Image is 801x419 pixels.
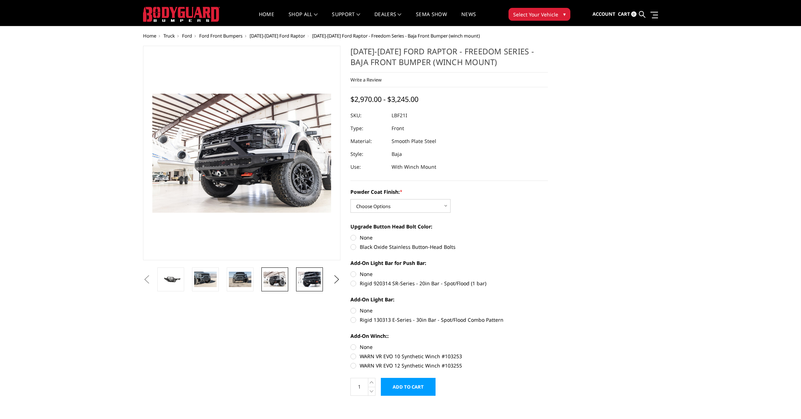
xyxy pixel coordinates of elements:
[416,12,447,26] a: SEMA Show
[229,272,251,287] img: 2021-2025 Ford Raptor - Freedom Series - Baja Front Bumper (winch mount)
[350,243,548,251] label: Black Oxide Stainless Button-Head Bolts
[350,77,382,83] a: Write a Review
[392,161,436,173] dd: With Winch Mount
[350,316,548,324] label: Rigid 130313 E-Series - 30in Bar - Spot/Flood Combo Pattern
[350,259,548,267] label: Add-On Light Bar for Push Bar:
[331,274,342,285] button: Next
[259,12,274,26] a: Home
[182,33,192,39] a: Ford
[374,12,402,26] a: Dealers
[618,5,637,24] a: Cart 0
[381,378,436,396] input: Add to Cart
[194,272,217,287] img: 2021-2025 Ford Raptor - Freedom Series - Baja Front Bumper (winch mount)
[392,135,436,148] dd: Smooth Plate Steel
[264,272,286,287] img: 2021-2025 Ford Raptor - Freedom Series - Baja Front Bumper (winch mount)
[350,280,548,287] label: Rigid 920314 SR-Series - 20in Bar - Spot/Flood (1 bar)
[350,46,548,73] h1: [DATE]-[DATE] Ford Raptor - Freedom Series - Baja Front Bumper (winch mount)
[350,135,386,148] dt: Material:
[513,11,558,18] span: Select Your Vehicle
[508,8,570,21] button: Select Your Vehicle
[143,33,156,39] a: Home
[350,188,548,196] label: Powder Coat Finish:
[392,109,407,122] dd: LBF21I
[350,362,548,369] label: WARN VR EVO 12 Synthetic Winch #103255
[563,10,566,18] span: ▾
[350,223,548,230] label: Upgrade Button Head Bolt Color:
[250,33,305,39] a: [DATE]-[DATE] Ford Raptor
[141,274,152,285] button: Previous
[312,33,480,39] span: [DATE]-[DATE] Ford Raptor - Freedom Series - Baja Front Bumper (winch mount)
[392,148,402,161] dd: Baja
[350,109,386,122] dt: SKU:
[593,5,615,24] a: Account
[461,12,476,26] a: News
[350,122,386,135] dt: Type:
[631,11,637,17] span: 0
[350,296,548,303] label: Add-On Light Bar:
[618,11,630,17] span: Cart
[350,161,386,173] dt: Use:
[350,343,548,351] label: None
[593,11,615,17] span: Account
[298,272,321,287] img: 2021-2025 Ford Raptor - Freedom Series - Baja Front Bumper (winch mount)
[392,122,404,135] dd: Front
[199,33,242,39] a: Ford Front Bumpers
[163,33,175,39] a: Truck
[350,94,418,104] span: $2,970.00 - $3,245.00
[350,307,548,314] label: None
[143,46,340,260] a: 2021-2025 Ford Raptor - Freedom Series - Baja Front Bumper (winch mount)
[350,148,386,161] dt: Style:
[350,353,548,360] label: WARN VR EVO 10 Synthetic Winch #103253
[332,12,360,26] a: Support
[143,7,220,22] img: BODYGUARD BUMPERS
[350,332,548,340] label: Add-On Winch::
[350,234,548,241] label: None
[350,270,548,278] label: None
[289,12,318,26] a: shop all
